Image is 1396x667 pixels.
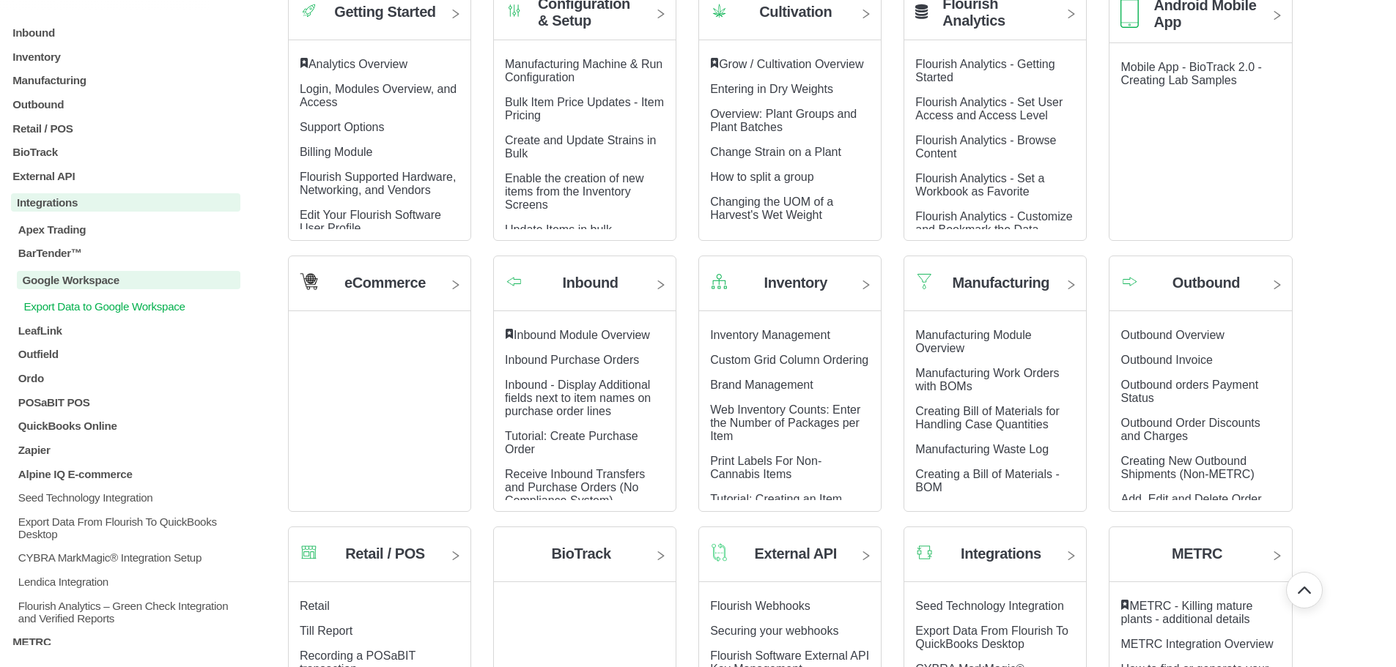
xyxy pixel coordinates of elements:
button: Go back to top of document [1286,572,1323,608]
a: Change Strain on a Plant article [710,146,841,158]
a: Enable the creation of new items from the Inventory Screens article [505,172,643,211]
img: Category icon [300,543,318,562]
a: Manufacturing Module Overview article [915,329,1031,354]
a: Add, Edit and Delete Order Notes article [1120,493,1261,518]
a: Flourish Supported Hardware, Networking, and Vendors article [300,171,456,196]
a: Retail / POS [11,122,240,134]
h2: METRC [1172,545,1222,562]
a: Export Data From Flourish To QuickBooks Desktop [11,515,240,540]
a: Ordo [11,372,240,384]
a: Category icon Inbound [494,267,676,311]
img: Category icon [1120,275,1139,288]
h2: External API [755,545,837,562]
a: BioTrack [494,538,676,582]
a: METRC [11,636,240,648]
a: Category icon External API [699,538,881,582]
a: Analytics Overview article [309,58,407,70]
a: Flourish Analytics - Getting Started article [915,58,1055,83]
a: Category icon Retail / POS [289,538,470,582]
a: Google Workspace [11,271,240,289]
a: Export Data From Flourish To QuickBooks Desktop article [915,625,1068,650]
img: Category icon [300,272,318,291]
a: Alpine IQ E-commerce [11,467,240,480]
a: Creating a Bill of Materials - BOM article [915,468,1060,493]
a: External API [11,170,240,182]
a: Category icon Integrations [904,538,1086,582]
h2: Inbound [563,275,618,291]
a: Login, Modules Overview, and Access article [300,83,457,108]
a: Inbound - Display Additional fields next to item names on purchase order lines article [505,379,651,417]
a: Custom Grid Column Ordering article [710,354,868,366]
p: CYBRA MarkMagic® Integration Setup [17,551,240,564]
svg: Featured [710,58,719,68]
a: Manufacturing Waste Log article [915,443,1049,455]
a: Inbound [11,26,240,39]
a: Inventory Management article [710,329,830,341]
a: Receive Inbound Transfers and Purchase Orders (No Compliance System) article [505,468,645,507]
h2: Integrations [961,545,1041,562]
h2: BioTrack [551,545,610,562]
a: Category icon Outbound [1109,267,1291,311]
h2: Cultivation [759,4,832,21]
a: Category icon Inventory [699,267,881,311]
a: Retail article [300,600,330,612]
a: Support Options article [300,121,385,133]
p: Seed Technology Integration [17,491,240,504]
a: Entering in Dry Weights article [710,83,833,95]
p: Zapier [17,444,240,456]
a: Manufacturing Work Orders with BOMs article [915,367,1059,392]
a: Seed Technology Integration article [915,600,1064,612]
p: Integrations [11,193,240,212]
a: Outbound Order Discounts and Charges article [1120,417,1260,442]
img: Category icon [710,272,728,291]
div: ​ [710,58,870,71]
div: ​ [1120,600,1280,626]
a: How to split a group article [710,171,813,183]
p: BarTender™ [17,247,240,259]
p: Export Data From Flourish To QuickBooks Desktop [17,515,240,540]
a: Category icon eCommerce [289,267,470,311]
a: Outfield [11,348,240,360]
a: Tutorial: Creating an Item article [710,493,842,505]
a: Flourish Webhooks article [710,600,810,612]
a: Brand Management article [710,379,813,391]
img: Category icon [915,272,934,291]
a: Till Report article [300,625,352,637]
a: Manufacturing [11,74,240,86]
a: Inbound Purchase Orders article [505,354,639,366]
a: Outbound Invoice article [1120,354,1212,366]
h2: Outbound [1172,275,1240,291]
a: Zapier [11,444,240,456]
a: Changing the UOM of a Harvest's Wet Weight article [710,195,833,221]
p: POSaBIT POS [17,395,240,408]
p: Alpine IQ E-commerce [17,467,240,480]
a: Web Inventory Counts: Enter the Number of Packages per Item article [710,403,860,442]
h2: Getting Started [334,4,435,21]
svg: Featured [505,329,514,339]
a: POSaBIT POS [11,395,240,408]
svg: Featured [300,58,309,68]
a: Tutorial: Create Purchase Order article [505,430,638,455]
a: Update Items in bulk article [505,223,612,236]
p: Flourish Analytics – Green Check Integration and Verified Reports [17,599,240,624]
a: QuickBooks Online [11,420,240,432]
a: Manufacturing Machine & Run Configuration article [505,58,662,83]
a: Outbound Overview article [1120,329,1224,341]
p: QuickBooks Online [17,420,240,432]
div: ​ [505,329,665,342]
a: BarTender™ [11,247,240,259]
a: Securing your webhooks article [710,625,838,637]
img: Category icon [710,543,728,562]
p: Outbound [11,98,240,111]
h2: Inventory [764,275,827,291]
p: Outfield [17,348,240,360]
a: Billing Module article [300,146,373,158]
a: Flourish Analytics - Customize and Bookmark the Data article [915,210,1072,236]
p: Inventory [11,51,240,63]
img: Category icon [915,543,934,562]
a: Export Data to Google Workspace [11,300,240,313]
a: BioTrack [11,146,240,158]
